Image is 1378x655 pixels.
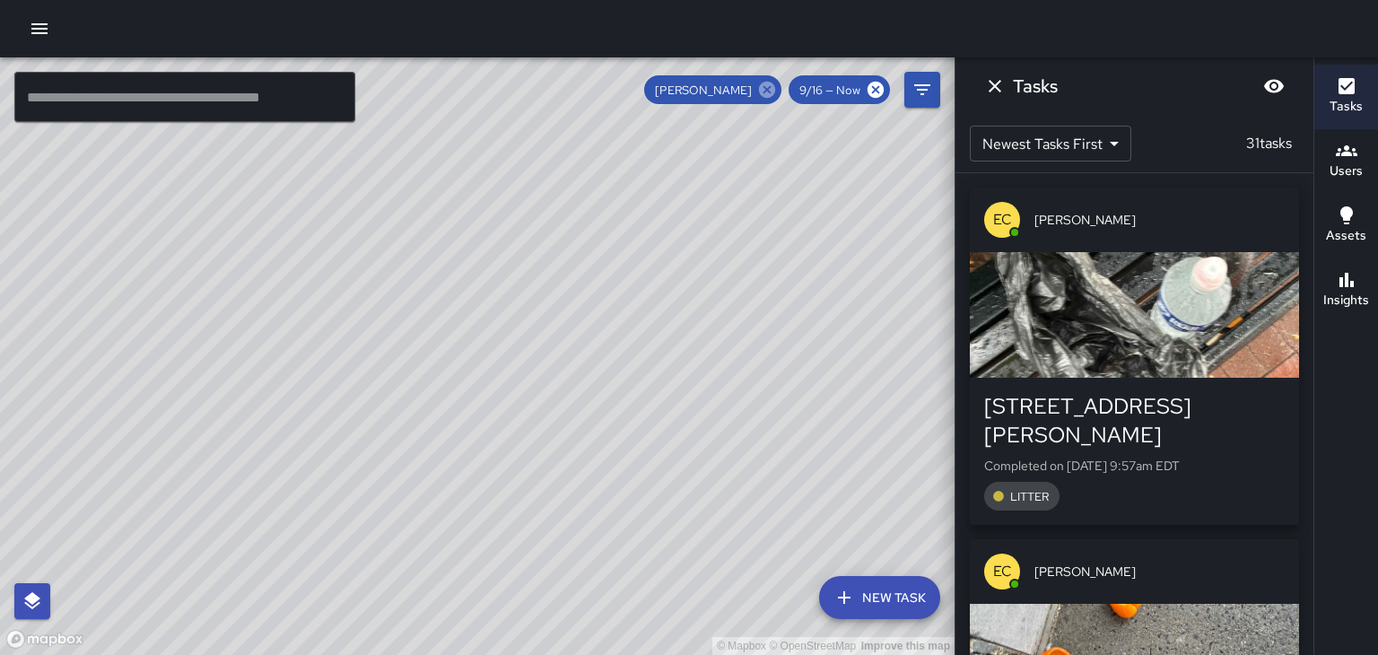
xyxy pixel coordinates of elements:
p: EC [993,561,1012,582]
p: EC [993,209,1012,231]
button: Users [1314,129,1378,194]
span: [PERSON_NAME] [1034,563,1285,581]
div: Newest Tasks First [970,126,1131,162]
p: Completed on [DATE] 9:57am EDT [984,457,1285,475]
p: 31 tasks [1239,133,1299,154]
button: Tasks [1314,65,1378,129]
h6: Assets [1326,226,1366,246]
button: Filters [904,72,940,108]
h6: Users [1330,162,1363,181]
div: 9/16 — Now [789,75,890,104]
h6: Tasks [1330,97,1363,117]
button: Insights [1314,258,1378,323]
button: New Task [819,576,940,619]
button: Dismiss [977,68,1013,104]
div: [STREET_ADDRESS][PERSON_NAME] [984,392,1285,450]
button: Assets [1314,194,1378,258]
span: [PERSON_NAME] [644,83,763,98]
span: 9/16 — Now [789,83,871,98]
button: EC[PERSON_NAME][STREET_ADDRESS][PERSON_NAME]Completed on [DATE] 9:57am EDTLITTER [970,188,1299,525]
button: Blur [1256,68,1292,104]
div: [PERSON_NAME] [644,75,781,104]
span: LITTER [999,489,1060,504]
h6: Insights [1323,291,1369,310]
span: [PERSON_NAME] [1034,211,1285,229]
h6: Tasks [1013,72,1058,100]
